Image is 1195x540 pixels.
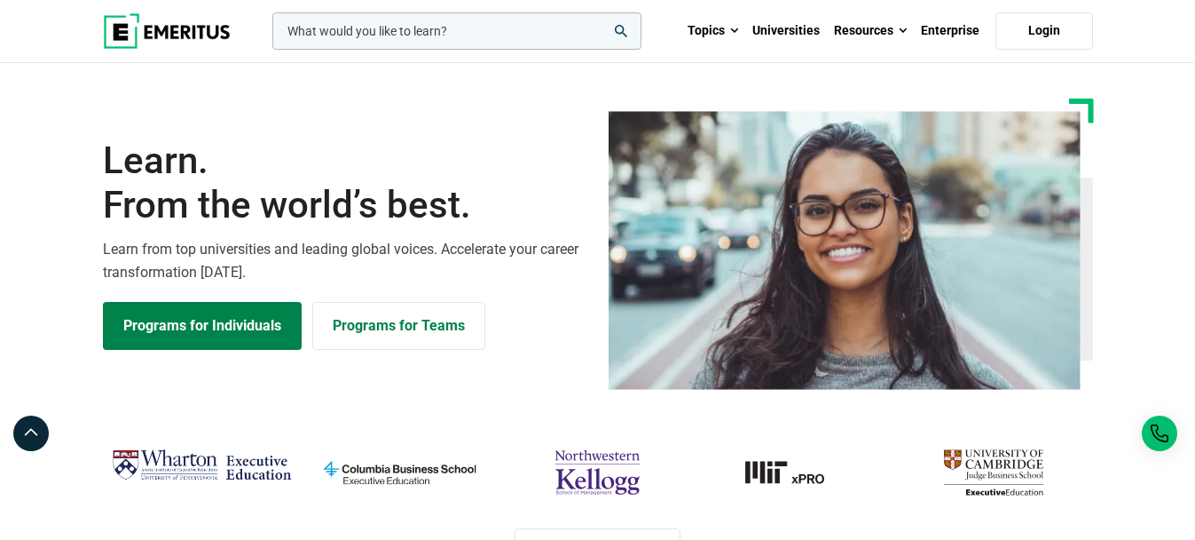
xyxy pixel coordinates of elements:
a: MIT-xPRO [705,443,885,502]
img: cambridge-judge-business-school [903,443,1083,502]
a: Login [995,12,1093,50]
img: columbia-business-school [310,443,490,502]
h1: Learn. [103,139,587,228]
img: Wharton Executive Education [112,443,292,488]
img: northwestern-kellogg [507,443,688,502]
p: Learn from top universities and leading global voices. Accelerate your career transformation [DATE]. [103,238,587,283]
input: woocommerce-product-search-field-0 [272,12,641,50]
img: MIT xPRO [705,443,885,502]
a: Explore Programs [103,302,302,350]
img: Learn from the world's best [609,111,1081,390]
span: From the world’s best. [103,183,587,227]
a: Explore for Business [312,302,485,350]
